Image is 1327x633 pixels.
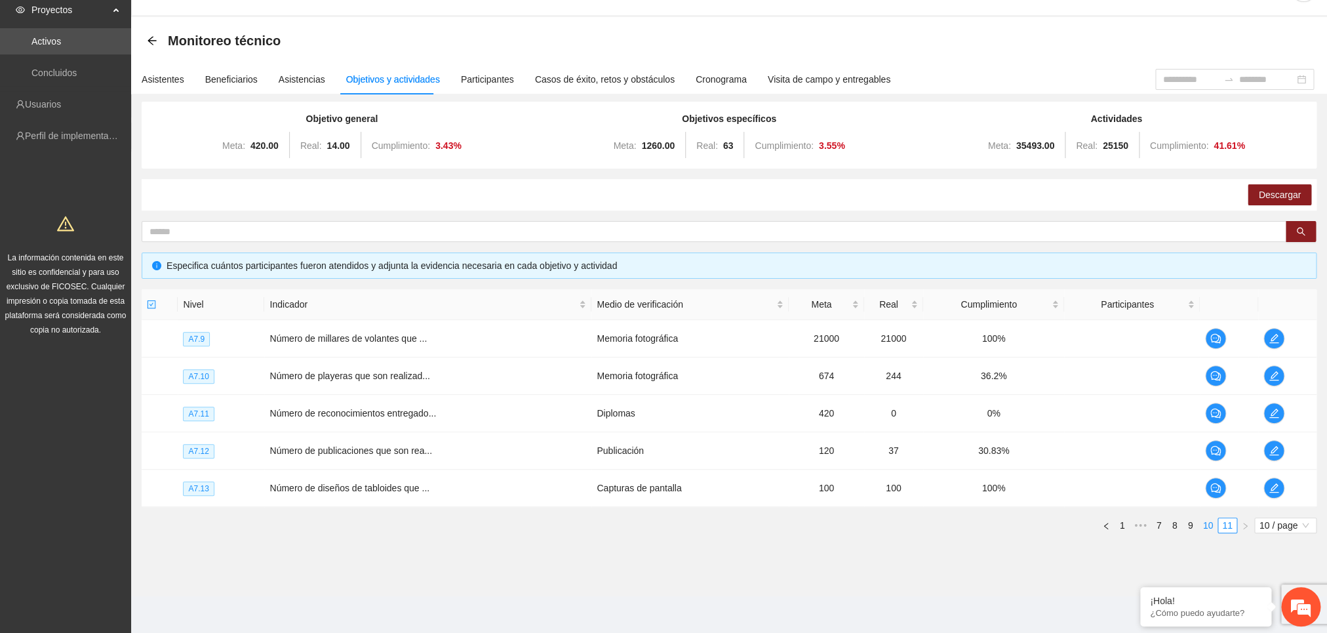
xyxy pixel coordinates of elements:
li: 11 [1218,518,1237,533]
td: 420 [789,395,864,432]
td: 30.83% [923,432,1065,470]
span: search [1296,227,1305,237]
span: warning [57,215,74,232]
td: 37 [864,432,923,470]
li: 8 [1166,518,1182,533]
div: Chatee con nosotros ahora [68,67,220,84]
button: edit [1263,403,1284,424]
td: Diplomas [591,395,789,432]
span: Meta: [988,140,1011,151]
li: Previous Page [1098,518,1114,533]
a: 1 [1115,518,1129,533]
span: Real: [1076,140,1098,151]
span: edit [1264,333,1284,344]
div: Participantes [461,72,514,87]
span: La información contenida en este sitio es confidencial y para uso exclusivo de FICOSEC. Cualquier... [5,253,127,335]
th: Cumplimiento [923,289,1065,320]
th: Medio de verificación [591,289,789,320]
span: Meta: [613,140,636,151]
button: left [1098,518,1114,533]
strong: 420.00 [250,140,279,151]
a: Usuarios [25,99,61,110]
span: arrow-left [147,35,157,46]
span: Cumplimiento [928,297,1050,312]
span: Participantes [1069,297,1185,312]
strong: 3.55 % [819,140,845,151]
span: Número de diseños de tabloides que ... [269,483,429,493]
td: 120 [789,432,864,470]
span: Número de publicaciones que son rea... [269,445,431,456]
div: Visita de campo y entregables [768,72,890,87]
a: Perfil de implementadora [25,131,127,141]
td: 21000 [864,320,923,357]
strong: 63 [723,140,734,151]
td: 21000 [789,320,864,357]
td: Publicación [591,432,789,470]
td: 36.2% [923,357,1065,395]
button: search [1286,221,1316,242]
strong: 41.61 % [1214,140,1245,151]
span: check-square [147,300,156,309]
span: to [1223,74,1234,85]
div: Casos de éxito, retos y obstáculos [535,72,675,87]
span: Cumplimiento: [755,140,813,151]
button: edit [1263,328,1284,349]
button: comment [1205,365,1226,386]
div: Page Size [1254,518,1317,533]
a: 10 [1198,518,1217,533]
span: Indicador [269,297,576,312]
td: Capturas de pantalla [591,470,789,507]
span: 10 / page [1259,518,1311,533]
button: comment [1205,328,1226,349]
button: comment [1205,440,1226,461]
strong: 35493.00 [1016,140,1054,151]
strong: Actividades [1090,113,1142,124]
span: edit [1264,371,1284,381]
strong: 14.00 [327,140,349,151]
a: Concluidos [31,68,77,78]
button: right [1237,518,1253,533]
strong: 3.43 % [435,140,462,151]
li: 10 [1198,518,1218,533]
div: Objetivos y actividades [346,72,440,87]
th: Participantes [1064,289,1200,320]
button: edit [1263,365,1284,386]
textarea: Escriba su mensaje y pulse “Intro” [7,358,250,404]
td: 100% [923,320,1065,357]
span: A7.12 [183,444,214,459]
td: 100 [864,470,923,507]
th: Nivel [178,289,264,320]
li: 7 [1151,518,1166,533]
strong: Objetivos específicos [682,113,776,124]
a: Activos [31,36,61,47]
div: Asistentes [142,72,184,87]
span: Número de reconocimientos entregado... [269,408,436,419]
span: info-circle [152,261,161,270]
button: edit [1263,478,1284,499]
button: comment [1205,403,1226,424]
button: Descargar [1248,184,1311,205]
td: 0% [923,395,1065,432]
a: 7 [1151,518,1166,533]
span: Real [869,297,908,312]
strong: Objetivo general [306,113,378,124]
span: Medio de verificación [597,297,774,312]
strong: 25150 [1103,140,1128,151]
td: 244 [864,357,923,395]
button: edit [1263,440,1284,461]
span: edit [1264,408,1284,419]
td: 0 [864,395,923,432]
div: Cronograma [696,72,747,87]
span: A7.11 [183,407,214,421]
div: Back [147,35,157,47]
span: Cumplimiento: [1150,140,1208,151]
li: 9 [1182,518,1198,533]
th: Meta [789,289,864,320]
div: ¡Hola! [1150,596,1261,606]
span: swap-right [1223,74,1234,85]
td: 674 [789,357,864,395]
span: A7.10 [183,369,214,384]
span: A7.13 [183,481,214,496]
span: Meta: [222,140,245,151]
p: ¿Cómo puedo ayudarte? [1150,608,1261,618]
